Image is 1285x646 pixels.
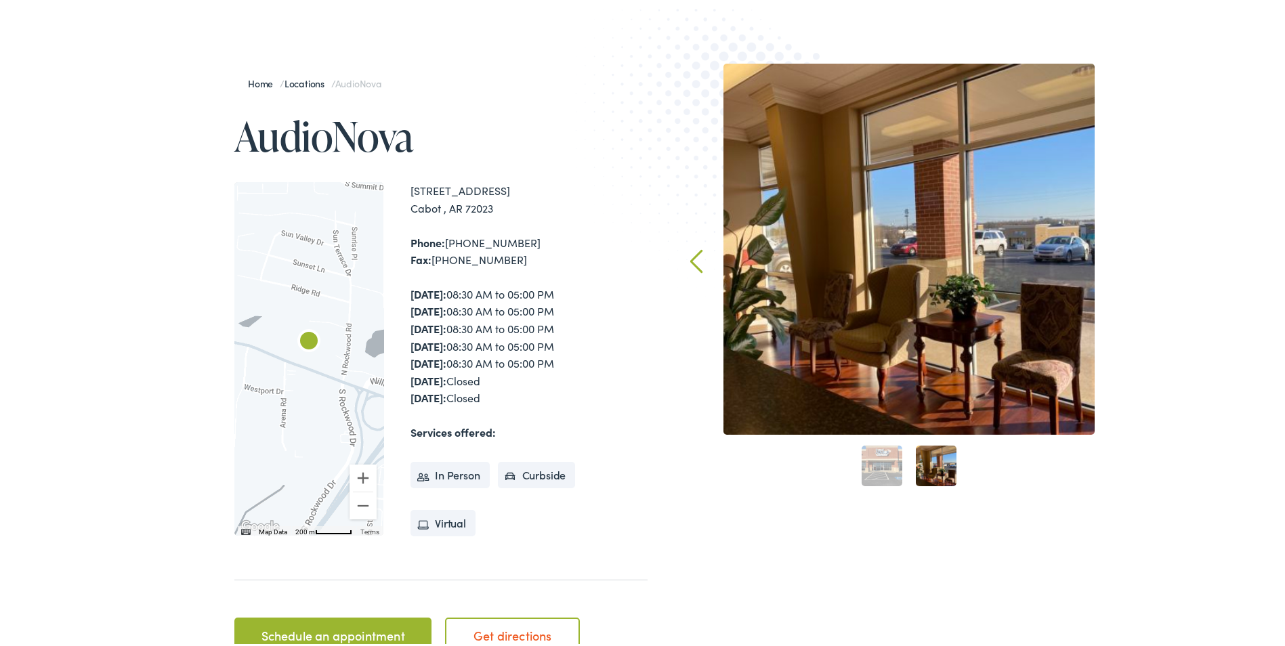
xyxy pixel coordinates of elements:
[410,301,446,316] strong: [DATE]:
[410,284,446,299] strong: [DATE]:
[410,249,431,264] strong: Fax:
[285,74,331,87] a: Locations
[259,525,287,534] button: Map Data
[410,179,648,214] div: [STREET_ADDRESS] Cabot , AR 72023
[410,422,496,437] strong: Services offered:
[248,74,280,87] a: Home
[410,232,648,266] div: [PHONE_NUMBER] [PHONE_NUMBER]
[360,525,379,533] a: Terms (opens in new tab)
[350,462,377,489] button: Zoom in
[293,324,325,356] div: AudioNova
[241,525,251,534] button: Keyboard shortcuts
[690,246,703,271] a: Prev
[248,74,381,87] span: / /
[238,515,282,533] img: Google
[862,443,902,483] a: 1
[916,443,956,483] a: 2
[498,459,576,486] li: Curbside
[350,490,377,517] button: Zoom out
[410,318,446,333] strong: [DATE]:
[410,459,490,486] li: In Person
[410,507,476,534] li: Virtual
[335,74,381,87] span: AudioNova
[410,232,445,247] strong: Phone:
[291,523,356,533] button: Map Scale: 200 m per 51 pixels
[410,353,446,368] strong: [DATE]:
[410,370,446,385] strong: [DATE]:
[410,387,446,402] strong: [DATE]:
[234,111,648,156] h1: AudioNova
[410,283,648,404] div: 08:30 AM to 05:00 PM 08:30 AM to 05:00 PM 08:30 AM to 05:00 PM 08:30 AM to 05:00 PM 08:30 AM to 0...
[410,336,446,351] strong: [DATE]:
[295,525,315,533] span: 200 m
[238,515,282,533] a: Open this area in Google Maps (opens a new window)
